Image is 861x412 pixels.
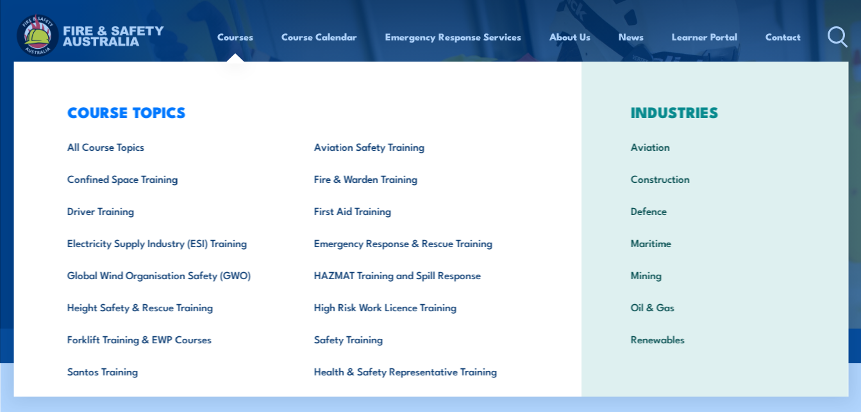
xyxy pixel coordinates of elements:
a: Safety Training [294,323,540,355]
a: About Us [549,21,590,52]
a: All Course Topics [47,130,294,162]
a: Height Safety & Rescue Training [47,291,294,323]
a: Health & Safety Representative Training [294,355,540,387]
a: Renewables [611,323,819,355]
a: News [619,21,644,52]
a: Mining [611,259,819,291]
a: First Aid Training [294,194,540,227]
a: Fire & Warden Training [294,162,540,194]
a: Emergency Response & Rescue Training [294,227,540,259]
a: Santos Training [47,355,294,387]
a: Emergency Response Services [385,21,521,52]
a: Learner Portal [672,21,737,52]
a: Electricity Supply Industry (ESI) Training [47,227,294,259]
a: Global Wind Organisation Safety (GWO) [47,259,294,291]
a: Driver Training [47,194,294,227]
a: Oil & Gas [611,291,819,323]
a: Defence [611,194,819,227]
a: Aviation Safety Training [294,130,540,162]
h3: COURSE TOPICS [47,103,541,121]
a: Contact [765,21,801,52]
a: HAZMAT Training and Spill Response [294,259,540,291]
a: Courses [217,21,253,52]
a: High Risk Work Licence Training [294,291,540,323]
a: Maritime [611,227,819,259]
a: Aviation [611,130,819,162]
a: Confined Space Training [47,162,294,194]
h3: INDUSTRIES [611,103,819,121]
a: Course Calendar [281,21,357,52]
a: Forklift Training & EWP Courses [47,323,294,355]
a: Construction [611,162,819,194]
